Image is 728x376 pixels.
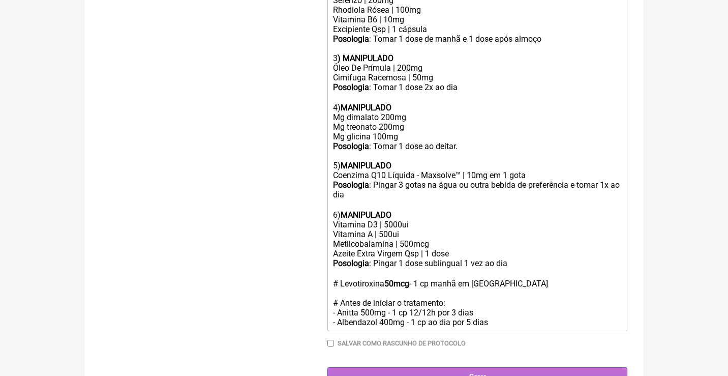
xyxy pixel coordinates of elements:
div: : Pingar 3 gotas na água ou outra bebida de preferência e tomar 1x ao dia ㅤ 6) [333,180,622,220]
label: Salvar como rascunho de Protocolo [338,339,466,347]
div: : Tomar 1 dose de manhã e 1 dose após almoço [333,34,622,53]
strong: Posologia [333,180,369,190]
div: Coenzima Q10 Líquida - Maxsolve™ | 10mg em 1 gota [333,170,622,180]
strong: Posologia [333,141,369,151]
strong: ) MANIPULADO [338,53,393,63]
div: : Tomar 1 dose 2x ao dia ㅤ 4) Mg dimalato 200mg Mg treonato 200mg Mg glicina 100mg : Tomar 1 dose... [333,82,622,170]
div: Vitamina D3 | 5000ui [333,220,622,229]
strong: Posologia [333,258,369,268]
strong: 50mcg [384,279,409,288]
strong: MANIPULADO [341,103,391,112]
div: Azeite Extra Virgem Qsp | 1 dose [333,249,622,258]
strong: Posologia [333,82,369,92]
div: Óleo De Prímula | 200mg Cimifuga Racemosa | 50mg [333,63,622,82]
div: : Pingar 1 dose sublingual 1 vez ao dia ㅤ # Levotiroxina - 1 cp manhã em [GEOGRAPHIC_DATA] # Ante... [333,258,622,327]
div: Metilcobalamina | 500mcg [333,239,622,249]
div: Vitamina A | 500ui [333,229,622,239]
strong: MANIPULADO [341,161,391,170]
strong: MANIPULADO [341,210,391,220]
div: 3 [333,53,622,63]
strong: Posologia [333,34,369,44]
div: Rhodiola Rósea | 100mg [333,5,622,15]
div: Vitamina B6 | 10mg [333,15,622,24]
div: Excipiente Qsp | 1 cápsula [333,24,622,34]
